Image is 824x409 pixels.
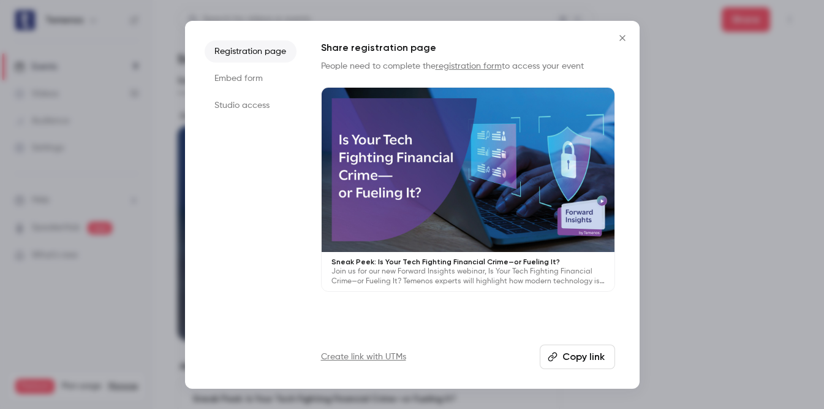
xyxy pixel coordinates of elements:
li: Embed form [205,67,297,90]
li: Registration page [205,40,297,63]
a: Create link with UTMs [321,351,406,363]
h1: Share registration page [321,40,615,55]
p: Sneak Peek: Is Your Tech Fighting Financial Crime—or Fueling It? [331,257,605,267]
p: People need to complete the to access your event [321,60,615,72]
p: Join us for our new Forward Insights webinar, Is Your Tech Fighting Financial Crime—or Fueling It... [331,267,605,286]
button: Close [610,26,635,50]
a: registration form [436,62,502,71]
button: Copy link [540,345,615,369]
a: Sneak Peek: Is Your Tech Fighting Financial Crime—or Fueling It?Join us for our new Forward Insig... [321,87,615,292]
li: Studio access [205,94,297,117]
